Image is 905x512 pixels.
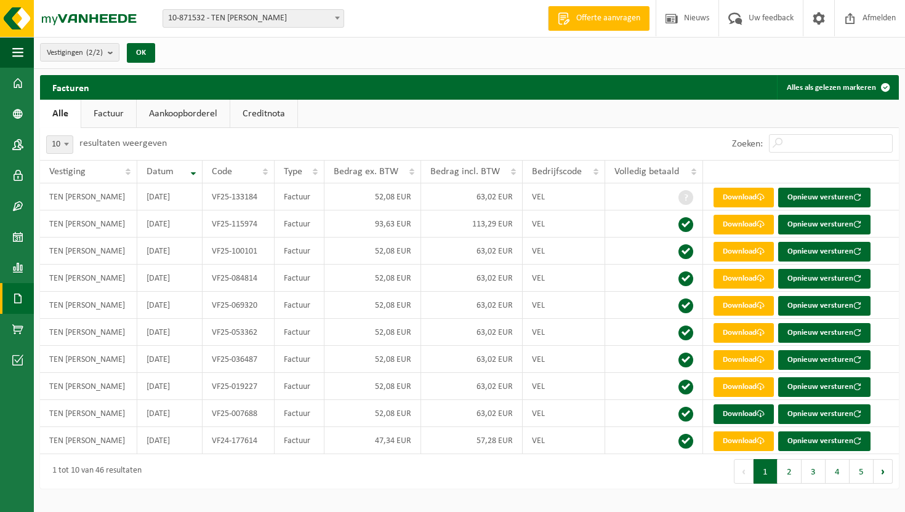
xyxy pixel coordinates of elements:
[777,75,898,100] button: Alles als gelezen markeren
[40,373,137,400] td: TEN [PERSON_NAME]
[203,319,275,346] td: VF25-053362
[40,43,119,62] button: Vestigingen(2/2)
[163,9,344,28] span: 10-871532 - TEN HARTOG, ANKE - MEERBEKE
[275,373,324,400] td: Factuur
[532,167,582,177] span: Bedrijfscode
[203,210,275,238] td: VF25-115974
[275,346,324,373] td: Factuur
[523,292,605,319] td: VEL
[40,183,137,210] td: TEN [PERSON_NAME]
[754,459,778,484] button: 1
[778,323,871,343] button: Opnieuw versturen
[49,167,86,177] span: Vestiging
[275,183,324,210] td: Factuur
[826,459,850,484] button: 4
[275,319,324,346] td: Factuur
[46,135,73,154] span: 10
[421,427,523,454] td: 57,28 EUR
[81,100,136,128] a: Factuur
[46,460,142,482] div: 1 tot 10 van 46 resultaten
[523,400,605,427] td: VEL
[430,167,500,177] span: Bedrag incl. BTW
[203,373,275,400] td: VF25-019227
[523,346,605,373] td: VEL
[523,210,605,238] td: VEL
[324,238,421,265] td: 52,08 EUR
[874,459,893,484] button: Next
[421,183,523,210] td: 63,02 EUR
[523,238,605,265] td: VEL
[714,269,774,289] a: Download
[275,238,324,265] td: Factuur
[163,10,344,27] span: 10-871532 - TEN HARTOG, ANKE - MEERBEKE
[421,238,523,265] td: 63,02 EUR
[778,296,871,316] button: Opnieuw versturen
[275,427,324,454] td: Factuur
[40,427,137,454] td: TEN [PERSON_NAME]
[40,400,137,427] td: TEN [PERSON_NAME]
[47,136,73,153] span: 10
[421,346,523,373] td: 63,02 EUR
[40,238,137,265] td: TEN [PERSON_NAME]
[40,210,137,238] td: TEN [PERSON_NAME]
[714,215,774,234] a: Download
[714,188,774,207] a: Download
[127,43,155,63] button: OK
[147,167,174,177] span: Datum
[86,49,103,57] count: (2/2)
[324,292,421,319] td: 52,08 EUR
[421,292,523,319] td: 63,02 EUR
[334,167,398,177] span: Bedrag ex. BTW
[203,400,275,427] td: VF25-007688
[40,75,102,99] h2: Facturen
[421,400,523,427] td: 63,02 EUR
[614,167,679,177] span: Volledig betaald
[137,292,203,319] td: [DATE]
[137,238,203,265] td: [DATE]
[714,350,774,370] a: Download
[778,431,871,451] button: Opnieuw versturen
[548,6,650,31] a: Offerte aanvragen
[324,373,421,400] td: 52,08 EUR
[203,265,275,292] td: VF25-084814
[40,292,137,319] td: TEN [PERSON_NAME]
[421,210,523,238] td: 113,29 EUR
[324,400,421,427] td: 52,08 EUR
[275,292,324,319] td: Factuur
[203,238,275,265] td: VF25-100101
[523,319,605,346] td: VEL
[275,400,324,427] td: Factuur
[230,100,297,128] a: Creditnota
[778,377,871,397] button: Opnieuw versturen
[523,265,605,292] td: VEL
[324,427,421,454] td: 47,34 EUR
[203,292,275,319] td: VF25-069320
[284,167,302,177] span: Type
[778,242,871,262] button: Opnieuw versturen
[714,377,774,397] a: Download
[714,323,774,343] a: Download
[212,167,232,177] span: Code
[324,346,421,373] td: 52,08 EUR
[40,346,137,373] td: TEN [PERSON_NAME]
[79,138,167,148] label: resultaten weergeven
[523,373,605,400] td: VEL
[734,459,754,484] button: Previous
[203,346,275,373] td: VF25-036487
[714,296,774,316] a: Download
[778,188,871,207] button: Opnieuw versturen
[137,373,203,400] td: [DATE]
[324,265,421,292] td: 52,08 EUR
[324,210,421,238] td: 93,63 EUR
[714,404,774,424] a: Download
[802,459,826,484] button: 3
[47,44,103,62] span: Vestigingen
[324,319,421,346] td: 52,08 EUR
[778,350,871,370] button: Opnieuw versturen
[137,265,203,292] td: [DATE]
[275,210,324,238] td: Factuur
[850,459,874,484] button: 5
[324,183,421,210] td: 52,08 EUR
[714,431,774,451] a: Download
[203,427,275,454] td: VF24-177614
